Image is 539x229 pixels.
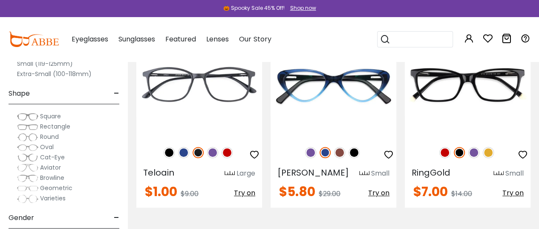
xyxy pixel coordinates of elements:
span: Geometric [40,184,72,192]
span: Cat-Eye [40,153,65,161]
span: Eyeglasses [72,34,108,44]
span: - [114,208,119,228]
img: Blue Hannah - Acetate ,Universal Bridge Fit [271,32,396,138]
span: Browline [40,173,64,182]
img: Round.png [17,133,38,141]
div: Small [371,168,389,179]
button: Try on [368,185,389,201]
img: size ruler [225,170,235,177]
div: Shop now [290,4,316,12]
span: Try on [368,188,389,198]
img: Matte Black [193,147,204,158]
div: Large [236,168,255,179]
img: size ruler [493,170,504,177]
label: Small (119-125mm) [17,59,73,69]
img: Black [164,147,175,158]
span: Lenses [206,34,229,44]
img: Black RingGold - Acetate ,Universal Bridge Fit [405,32,530,138]
span: RingGold [412,167,450,179]
img: Blue [320,147,331,158]
span: $1.00 [145,182,177,201]
img: Matte-black Teloain - TR ,Light Weight [136,32,262,138]
img: Blue [178,147,189,158]
span: Aviator [40,163,61,172]
span: $5.80 [279,182,315,201]
button: Try on [502,185,524,201]
span: - [114,83,119,104]
span: [PERSON_NAME] [277,167,349,179]
img: Black [454,147,465,158]
span: Gender [9,208,34,228]
img: Cat-Eye.png [17,153,38,162]
span: Varieties [40,194,66,203]
span: Oval [40,143,54,151]
img: Geometric.png [17,184,38,193]
span: Try on [502,188,524,198]
img: abbeglasses.com [9,32,59,47]
img: Rectangle.png [17,123,38,131]
a: Shop now [286,4,316,12]
span: Try on [234,188,255,198]
button: Try on [234,185,255,201]
img: Purple [207,147,218,158]
img: Oval.png [17,143,38,152]
span: Square [40,112,61,120]
img: Varieties.png [17,194,38,203]
span: $7.00 [413,182,448,201]
img: Red [222,147,233,158]
img: Brown [334,147,345,158]
span: Shape [9,83,30,104]
img: Aviator.png [17,164,38,172]
span: Rectangle [40,122,70,131]
img: Browline.png [17,174,38,182]
img: Yellow [483,147,494,158]
span: $14.00 [451,189,472,199]
span: Our Story [239,34,271,44]
img: size ruler [359,170,369,177]
span: Teloain [143,167,174,179]
span: Round [40,132,59,141]
img: Black [349,147,360,158]
img: Red [439,147,450,158]
span: Featured [165,34,196,44]
img: Square.png [17,112,38,121]
span: Sunglasses [118,34,155,44]
img: Purple [468,147,479,158]
img: Purple [305,147,316,158]
div: Small [505,168,524,179]
span: $29.00 [319,189,340,199]
label: Extra-Small (100-118mm) [17,69,92,79]
div: 🎃 Spooky Sale 45% Off! [223,4,285,12]
span: $9.00 [181,189,199,199]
